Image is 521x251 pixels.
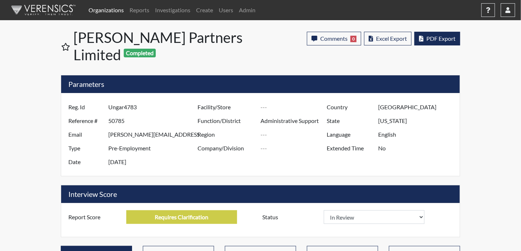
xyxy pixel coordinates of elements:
[192,100,260,114] label: Facility/Store
[260,141,329,155] input: ---
[126,210,237,224] input: ---
[216,3,236,17] a: Users
[61,75,460,93] h5: Parameters
[376,35,407,42] span: Excel Export
[108,128,199,141] input: ---
[322,114,379,128] label: State
[61,185,460,203] h5: Interview Score
[236,3,258,17] a: Admin
[192,141,260,155] label: Company/Division
[127,3,152,17] a: Reports
[379,114,458,128] input: ---
[124,49,156,57] span: Completed
[63,155,108,169] label: Date
[379,128,458,141] input: ---
[379,141,458,155] input: ---
[108,114,199,128] input: ---
[63,210,126,224] label: Report Score
[108,141,199,155] input: ---
[193,3,216,17] a: Create
[414,32,460,45] button: PDF Export
[379,100,458,114] input: ---
[86,3,127,17] a: Organizations
[108,100,199,114] input: ---
[152,3,193,17] a: Investigations
[307,32,361,45] button: Comments0
[322,141,379,155] label: Extended Time
[426,35,456,42] span: PDF Export
[260,100,329,114] input: ---
[260,128,329,141] input: ---
[73,29,262,63] h1: [PERSON_NAME] Partners Limited
[63,128,108,141] label: Email
[322,100,379,114] label: Country
[257,210,458,224] div: Document a decision to hire or decline a candiate
[260,114,329,128] input: ---
[108,155,199,169] input: ---
[320,35,348,42] span: Comments
[322,128,379,141] label: Language
[192,114,260,128] label: Function/District
[63,114,108,128] label: Reference #
[63,141,108,155] label: Type
[350,36,357,42] span: 0
[63,100,108,114] label: Reg. Id
[257,210,324,224] label: Status
[192,128,260,141] label: Region
[364,32,412,45] button: Excel Export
